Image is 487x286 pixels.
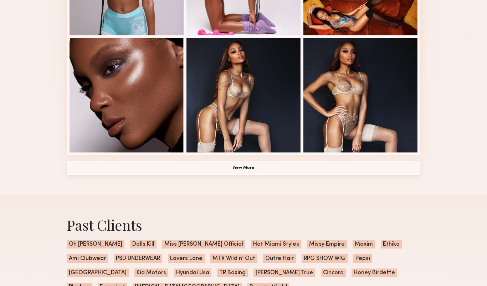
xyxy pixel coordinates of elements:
[381,240,402,249] span: Ethika
[253,269,315,277] span: [PERSON_NAME] True
[353,240,375,249] span: Maxim
[321,269,346,277] span: Cincoro
[263,254,296,263] span: Outre Hair
[134,269,168,277] span: Kia Motors
[67,161,420,175] button: View More
[168,254,205,263] span: Lovers Lane
[353,254,372,263] span: Pepsi
[67,215,420,234] div: Past Clients
[302,254,348,263] span: RPG SHOW WIG
[251,240,301,249] span: Hot Miami Styles
[67,269,129,277] span: [GEOGRAPHIC_DATA]
[130,240,157,249] span: Dolls Kill
[352,269,397,277] span: Honey Birdette
[67,240,124,249] span: Oh [PERSON_NAME]
[114,254,162,263] span: PSD UNDERWEAR
[67,254,108,263] span: Ami Clubwear
[174,269,211,277] span: Hyundai Usa
[307,240,347,249] span: Missy Empire
[217,269,248,277] span: TR Boxing
[210,254,257,263] span: MTV Wild n’ Out
[162,240,245,249] span: Miss [PERSON_NAME] Official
